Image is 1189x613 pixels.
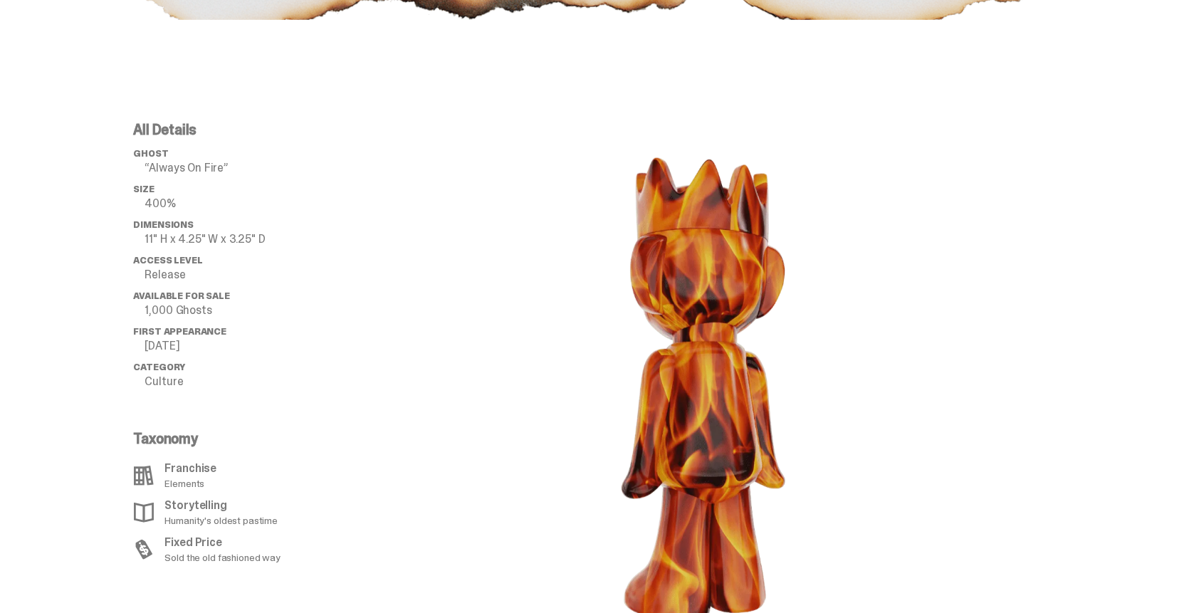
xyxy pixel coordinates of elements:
[145,340,362,352] p: [DATE]
[145,269,362,281] p: Release
[145,234,362,245] p: 11" H x 4.25" W x 3.25" D
[134,147,169,159] span: ghost
[134,122,362,137] p: All Details
[165,515,278,525] p: Humanity's oldest pastime
[134,254,203,266] span: Access Level
[134,431,353,446] p: Taxonomy
[145,198,362,209] p: 400%
[165,500,278,511] p: Storytelling
[134,361,186,373] span: Category
[134,183,154,195] span: Size
[145,305,362,316] p: 1,000 Ghosts
[145,376,362,387] p: Culture
[134,290,230,302] span: Available for Sale
[165,537,281,548] p: Fixed Price
[165,478,217,488] p: Elements
[165,463,217,474] p: Franchise
[134,325,226,337] span: First Appearance
[165,552,281,562] p: Sold the old fashioned way
[134,219,194,231] span: Dimensions
[145,162,362,174] p: “Always On Fire”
